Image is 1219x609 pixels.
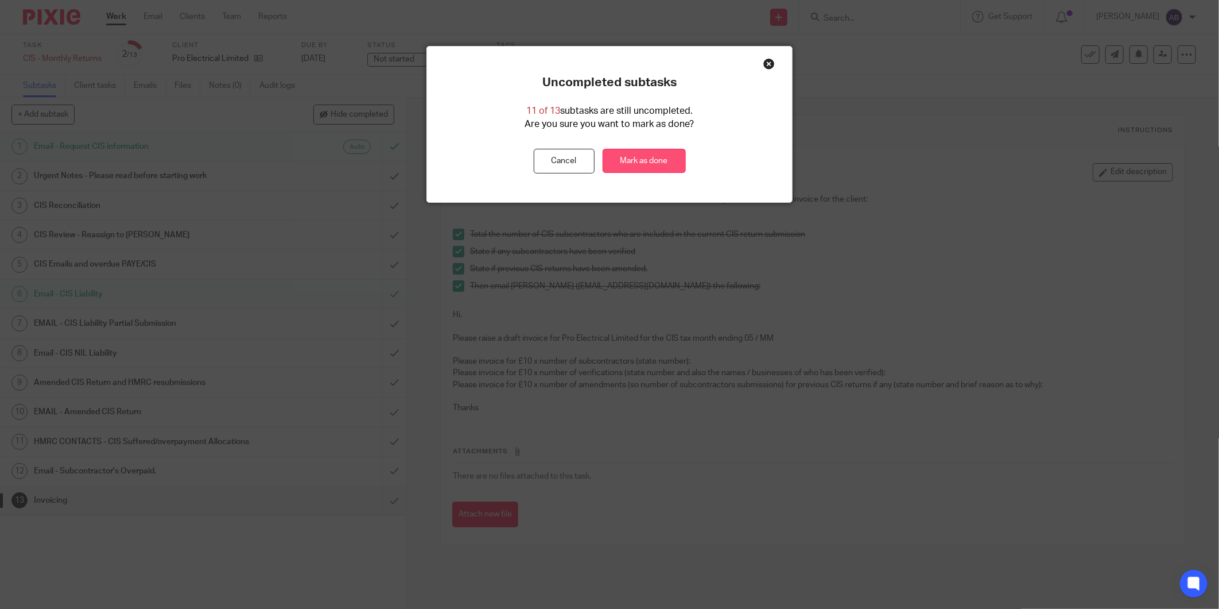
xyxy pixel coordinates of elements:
p: Are you sure you want to mark as done? [525,118,694,131]
span: 11 of 13 [526,106,560,115]
p: Uncompleted subtasks [542,75,677,90]
a: Mark as done [603,149,686,174]
div: Close this dialog window [763,58,775,70]
button: Cancel [534,149,595,174]
p: subtasks are still uncompleted. [526,105,693,118]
